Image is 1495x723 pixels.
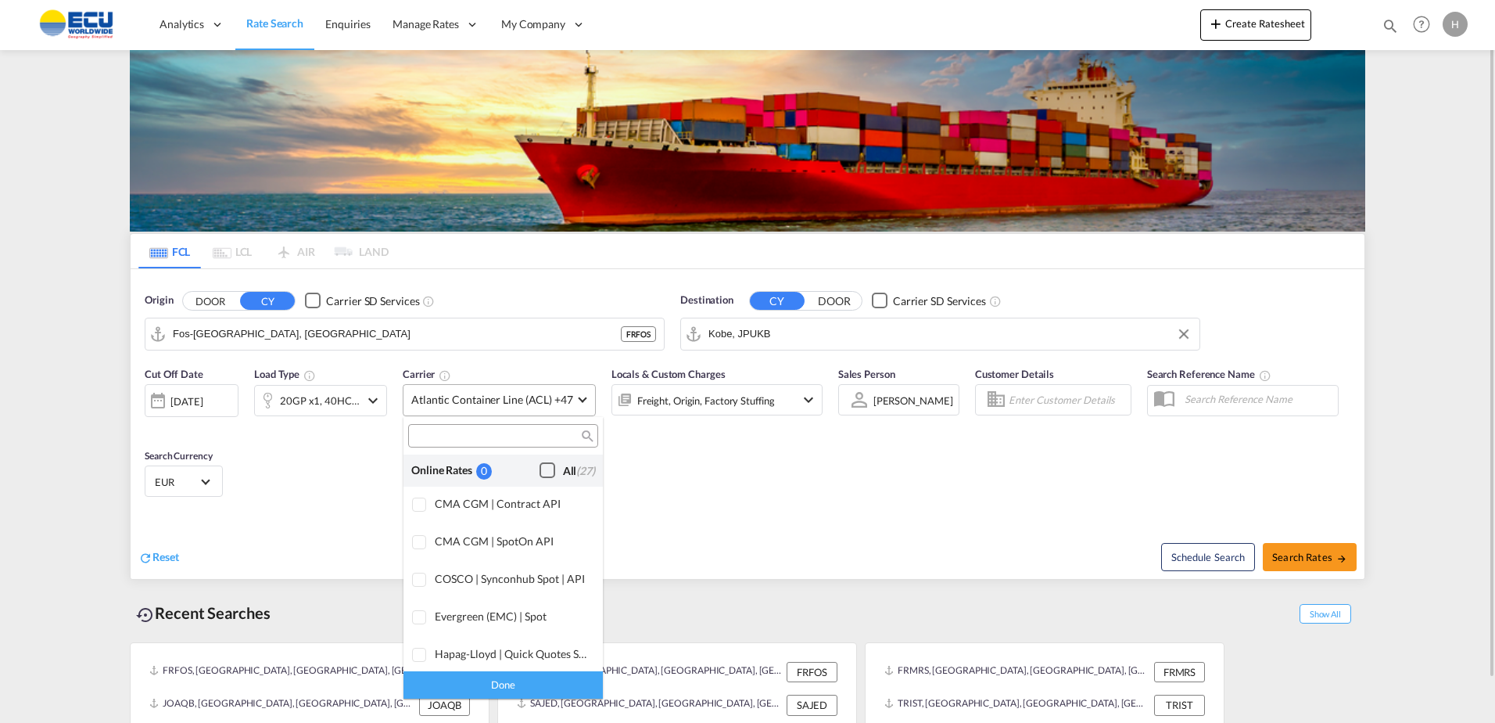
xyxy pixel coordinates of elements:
div: Hapag-Lloyd | Quick Quotes Spot [435,647,590,660]
div: Evergreen (EMC) | Spot [435,610,590,623]
md-checkbox: Checkbox No Ink [540,462,595,479]
div: Done [403,671,603,699]
md-icon: icon-magnify [580,430,592,442]
div: Online Rates [411,462,476,479]
div: 0 [476,463,492,480]
div: CMA CGM | Contract API [435,497,590,510]
div: All [563,463,595,479]
span: (27) [576,464,595,477]
div: CMA CGM | SpotOn API [435,534,590,548]
div: COSCO | Synconhub Spot | API [435,572,590,585]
